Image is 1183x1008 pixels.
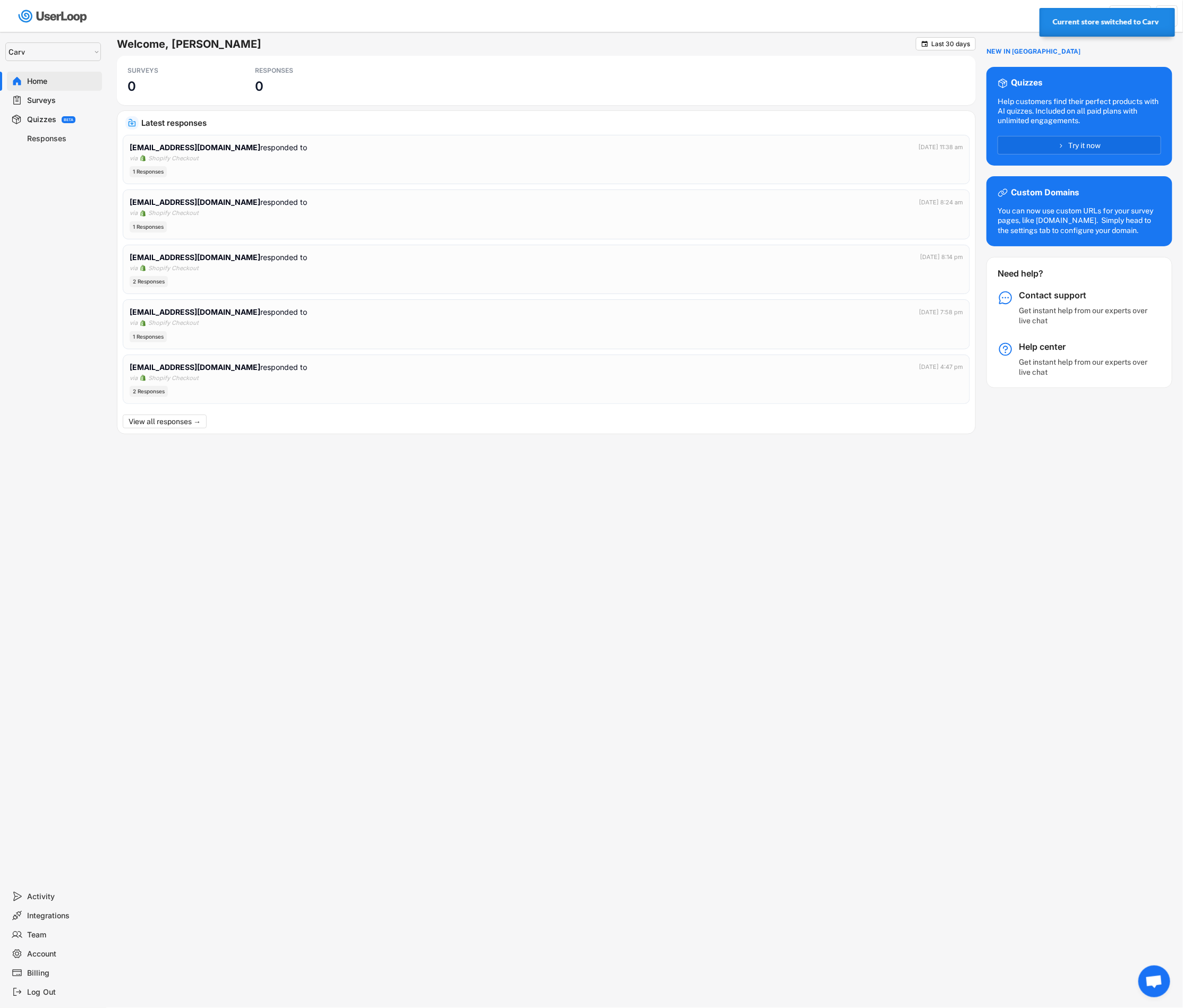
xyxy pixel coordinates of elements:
[921,40,929,48] button: 
[130,276,168,287] div: 2 Responses
[148,154,199,163] div: Shopify Checkout
[998,97,1161,126] div: Help customers find their perfect products with AI quizzes. Included on all paid plans with unlim...
[130,318,138,328] div: via
[1011,187,1079,199] div: Custom Domains
[922,40,928,48] text: 
[28,987,98,997] div: Log Out
[16,5,91,27] img: userloop-logo-01.svg
[986,48,1080,56] div: NEW IN [GEOGRAPHIC_DATA]
[1011,77,1042,89] div: Quizzes
[920,253,963,262] div: [DATE] 8:14 pm
[140,320,146,326] img: 1156660_ecommerce_logo_shopify_icon%20%281%29.png
[28,949,98,959] div: Account
[130,221,167,232] div: 1 Responses
[148,264,199,273] div: Shopify Checkout
[130,252,307,263] div: responded to
[28,76,98,87] div: Home
[141,119,967,127] div: Latest responses
[255,66,351,75] div: RESPONSES
[28,96,98,106] div: Surveys
[127,78,136,94] h3: 0
[919,198,963,207] div: [DATE] 8:24 am
[130,154,138,163] div: via
[140,210,146,217] img: 1156660_ecommerce_logo_shopify_icon%20%281%29.png
[148,209,199,218] div: Shopify Checkout
[130,264,138,273] div: via
[130,196,307,208] div: responded to
[918,143,963,152] div: [DATE] 11:38 am
[148,318,199,328] div: Shopify Checkout
[27,115,56,125] div: Quizzes
[130,209,138,218] div: via
[998,136,1161,154] button: Try it now
[1138,966,1170,997] div: Open chat
[130,197,260,206] strong: [EMAIL_ADDRESS][DOMAIN_NAME]
[127,66,223,75] div: SURVEYS
[28,134,98,144] div: Responses
[130,307,260,316] strong: [EMAIL_ADDRESS][DOMAIN_NAME]
[140,265,146,271] img: 1156660_ecommerce_logo_shopify_icon%20%281%29.png
[1069,142,1101,149] span: Try it now
[28,911,98,921] div: Integrations
[130,142,307,153] div: responded to
[130,374,138,383] div: via
[919,308,963,317] div: [DATE] 7:58 pm
[130,166,167,177] div: 1 Responses
[1019,357,1152,376] div: Get instant help from our experts over live chat
[919,363,963,372] div: [DATE] 4:47 pm
[130,306,307,317] div: responded to
[130,331,167,342] div: 1 Responses
[998,268,1071,279] div: Need help?
[140,155,146,161] img: 1156660_ecommerce_logo_shopify_icon%20%281%29.png
[28,892,98,902] div: Activity
[28,968,98,978] div: Billing
[1019,290,1152,301] div: Contact support
[130,253,260,262] strong: [EMAIL_ADDRESS][DOMAIN_NAME]
[1019,306,1152,325] div: Get instant help from our experts over live chat
[998,206,1161,235] div: You can now use custom URLs for your survey pages, like [DOMAIN_NAME]. Simply head to the setting...
[130,386,168,397] div: 2 Responses
[1053,18,1159,26] strong: Current store switched to Carv
[130,143,260,152] strong: [EMAIL_ADDRESS][DOMAIN_NAME]
[130,361,307,373] div: responded to
[117,37,916,51] h6: Welcome, [PERSON_NAME]
[64,118,73,122] div: BETA
[931,41,970,47] div: Last 30 days
[255,78,263,94] h3: 0
[1019,341,1152,352] div: Help center
[130,363,260,372] strong: [EMAIL_ADDRESS][DOMAIN_NAME]
[148,374,199,383] div: Shopify Checkout
[140,375,146,381] img: 1156660_ecommerce_logo_shopify_icon%20%281%29.png
[28,930,98,940] div: Team
[128,119,136,127] img: IncomingMajor.svg
[123,415,207,428] button: View all responses →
